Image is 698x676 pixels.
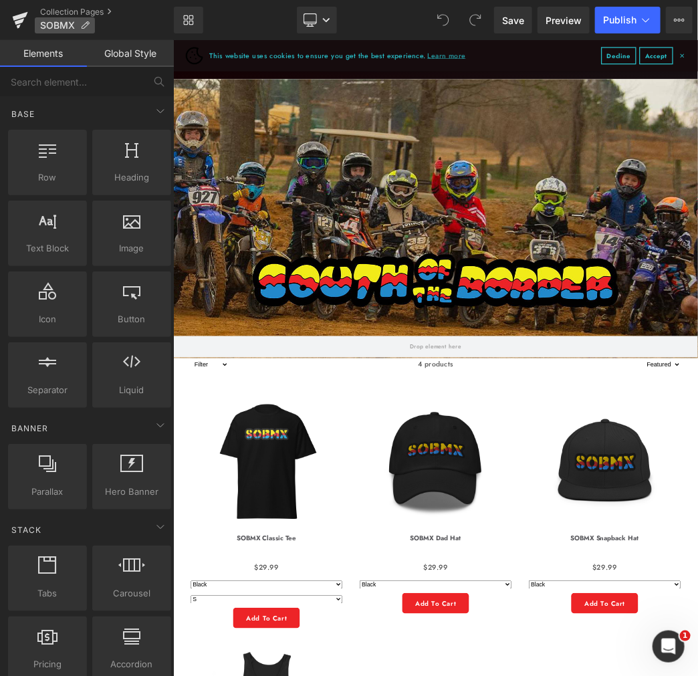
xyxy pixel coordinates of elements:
span: SOBMX [40,20,75,31]
span: Carousel [96,586,167,600]
span: Tabs [12,586,83,600]
span: 4 products [377,483,432,517]
a: Learn more [390,14,453,34]
button: Redo [462,7,489,33]
span: Icon [12,312,83,326]
span: Preview [546,13,582,27]
span: Text Block [12,241,83,255]
span: Pricing [12,657,83,671]
a: Collection Pages [40,7,174,17]
span: This website uses cookies to ensure you get the best experience. [56,14,649,34]
button: More [666,7,693,33]
span: Image [96,241,167,255]
span: Separator [12,383,83,397]
span: Save [502,13,524,27]
span: Parallax [12,485,83,499]
a: Global Style [87,40,174,67]
span: Stack [10,524,43,536]
img: MX Threads [19,11,46,37]
span: Publish [603,15,636,25]
a: Preview [538,7,590,33]
button: Undo [430,7,457,33]
span: Liquid [96,383,167,397]
span: Banner [10,422,49,435]
span: Heading [96,171,167,185]
span: Button [96,312,167,326]
span: Accordion [96,657,167,671]
iframe: Intercom live chat [653,631,685,663]
span: Hero Banner [96,485,167,499]
a: New Library [174,7,203,33]
button: Publish [595,7,661,33]
span: Base [10,108,36,120]
span: 1 [680,631,691,641]
span: Row [12,171,83,185]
